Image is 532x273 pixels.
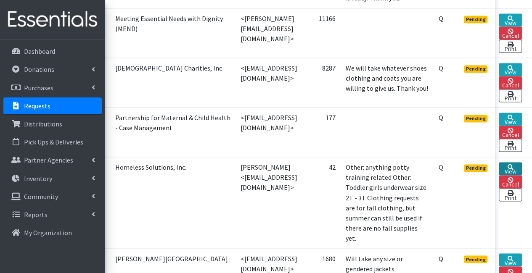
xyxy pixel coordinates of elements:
td: [DEMOGRAPHIC_DATA] Charities, Inc [110,58,236,107]
a: Print [499,139,522,152]
span: Pending [464,16,488,23]
a: Donations [3,61,102,78]
a: My Organization [3,224,102,241]
p: Reports [24,210,48,219]
span: Pending [464,255,488,263]
span: Pending [464,65,488,73]
a: View [499,113,522,126]
p: Purchases [24,84,53,92]
a: Print [499,188,522,201]
td: We will take whatever shoes clothing and coats you are willing to give us. Thank you! [341,58,434,107]
p: Inventory [24,174,52,183]
abbr: Quantity [439,64,443,72]
a: Dashboard [3,43,102,60]
a: Inventory [3,170,102,187]
td: Homeless Solutions, Inc. [110,157,236,248]
img: HumanEssentials [3,5,102,34]
a: View [499,13,522,26]
abbr: Quantity [439,113,443,122]
p: Pick Ups & Deliveries [24,138,83,146]
td: 42 [302,157,341,248]
p: My Organization [24,228,72,237]
abbr: Quantity [439,14,443,23]
a: Partner Agencies [3,152,102,168]
a: Print [499,89,522,102]
td: 11166 [302,8,341,58]
span: Pending [464,164,488,172]
a: Community [3,188,102,205]
a: Reports [3,206,102,223]
a: Cancel [499,26,522,39]
a: Print [499,39,522,52]
p: Distributions [24,120,62,128]
p: Dashboard [24,47,55,55]
a: View [499,63,522,76]
td: Other: anything potty training related Other: Toddler girls underwear size 2T - 3T Clothing reque... [341,157,434,248]
a: Cancel [499,126,522,139]
td: <[PERSON_NAME][EMAIL_ADDRESS][DOMAIN_NAME]> [236,8,302,58]
td: <[EMAIL_ADDRESS][DOMAIN_NAME]> [236,58,302,107]
a: Requests [3,97,102,114]
a: Pick Ups & Deliveries [3,134,102,150]
td: Partnership for Maternal & Child Health - Case Management [110,107,236,157]
p: Community [24,192,58,201]
abbr: Quantity [439,163,443,171]
a: Cancel [499,76,522,89]
td: Meeting Essential Needs with Dignity (MEND) [110,8,236,58]
a: Distributions [3,115,102,132]
p: Donations [24,65,54,73]
td: <[EMAIL_ADDRESS][DOMAIN_NAME]> [236,107,302,157]
abbr: Quantity [439,254,443,262]
p: Requests [24,102,50,110]
td: 8287 [302,58,341,107]
p: Partner Agencies [24,156,73,164]
td: 177 [302,107,341,157]
a: Cancel [499,175,522,188]
a: Purchases [3,79,102,96]
a: View [499,253,522,266]
span: Pending [464,115,488,122]
td: [PERSON_NAME] <[EMAIL_ADDRESS][DOMAIN_NAME]> [236,157,302,248]
a: View [499,162,522,175]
